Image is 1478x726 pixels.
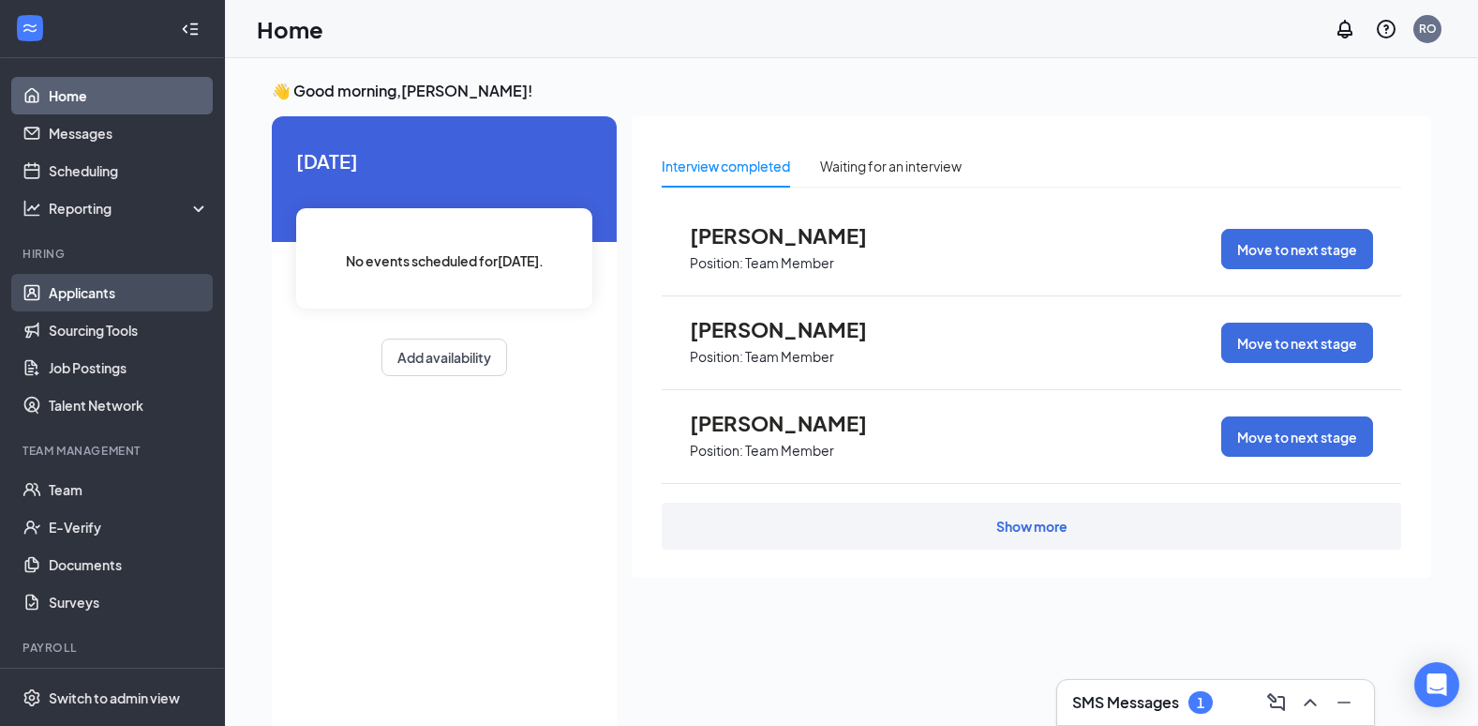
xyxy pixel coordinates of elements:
a: Scheduling [49,152,209,189]
p: Team Member [745,348,834,366]
svg: ComposeMessage [1265,691,1288,714]
svg: Collapse [181,20,200,38]
svg: ChevronUp [1299,691,1321,714]
a: Surveys [49,583,209,621]
a: Sourcing Tools [49,311,209,349]
a: Messages [49,114,209,152]
button: Add availability [381,339,507,376]
p: Position: [690,442,743,460]
span: No events scheduled for [DATE] . [346,250,544,271]
p: Position: [690,348,743,366]
svg: Analysis [22,199,41,218]
span: [PERSON_NAME] [690,411,896,435]
div: Team Management [22,443,205,459]
button: Minimize [1329,688,1359,718]
a: Talent Network [49,386,209,424]
span: [PERSON_NAME] [690,223,896,248]
h3: SMS Messages [1072,692,1179,713]
a: Job Postings [49,349,209,386]
svg: Minimize [1333,691,1355,714]
h1: Home [257,13,323,45]
div: Open Intercom Messenger [1414,662,1459,707]
svg: Settings [22,688,41,707]
div: Payroll [22,640,205,656]
a: E-Verify [49,508,209,546]
div: Hiring [22,246,205,262]
button: Move to next stage [1221,323,1373,363]
button: ChevronUp [1295,688,1325,718]
p: Team Member [745,254,834,272]
span: [DATE] [296,146,592,175]
button: Move to next stage [1221,416,1373,457]
a: Documents [49,546,209,583]
svg: QuestionInfo [1375,18,1397,40]
div: Show more [996,517,1067,536]
button: Move to next stage [1221,229,1373,269]
span: [PERSON_NAME] [690,317,896,341]
a: Applicants [49,274,209,311]
a: Team [49,471,209,508]
p: Team Member [745,442,834,460]
div: RO [1419,21,1437,37]
a: Home [49,77,209,114]
svg: WorkstreamLogo [21,19,39,38]
div: 1 [1197,695,1204,711]
button: ComposeMessage [1262,688,1291,718]
div: Interview completed [662,156,790,176]
div: Waiting for an interview [820,156,962,176]
div: Reporting [49,199,210,218]
svg: Notifications [1334,18,1356,40]
div: Switch to admin view [49,688,180,707]
p: Position: [690,254,743,272]
h3: 👋 Good morning, [PERSON_NAME] ! [272,81,1431,101]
